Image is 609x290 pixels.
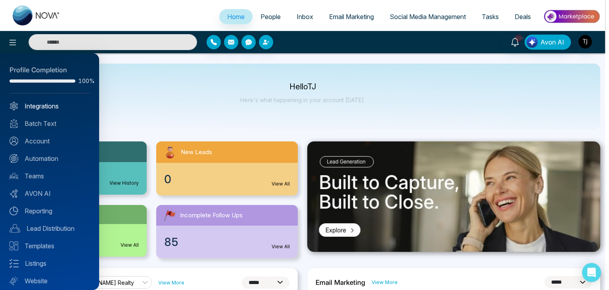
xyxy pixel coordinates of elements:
[10,154,18,163] img: Automation.svg
[10,136,90,146] a: Account
[10,102,18,110] img: Integrated.svg
[10,119,18,128] img: batch_text_white.png
[10,189,90,198] a: AVON AI
[10,259,19,268] img: Listings.svg
[10,172,18,180] img: team.svg
[10,241,90,251] a: Templates
[10,224,20,233] img: Lead-dist.svg
[10,276,90,286] a: Website
[10,206,90,216] a: Reporting
[79,78,90,84] span: 100%
[10,119,90,128] a: Batch Text
[10,276,18,285] img: Website.svg
[582,263,601,282] div: Open Intercom Messenger
[10,259,90,268] a: Listings
[10,101,90,111] a: Integrations
[10,207,18,215] img: Reporting.svg
[10,189,18,198] img: Avon-AI.svg
[10,171,90,181] a: Teams
[10,65,90,75] div: Profile Completion
[10,242,18,250] img: Templates.svg
[10,137,18,145] img: Account.svg
[10,224,90,233] a: Lead Distribution
[10,154,90,163] a: Automation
